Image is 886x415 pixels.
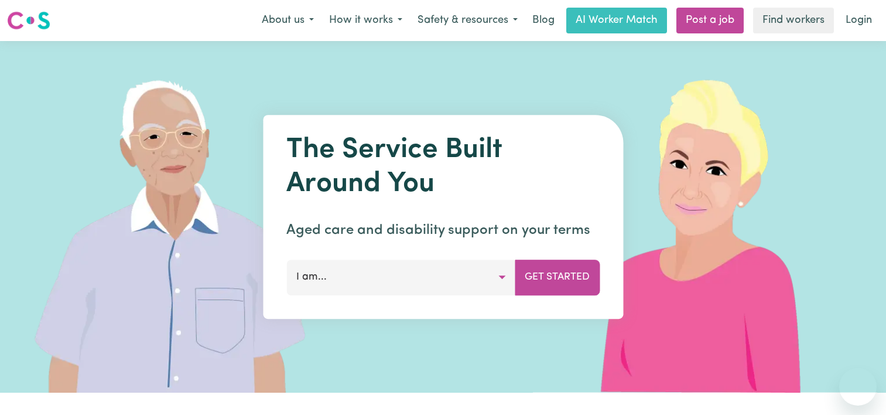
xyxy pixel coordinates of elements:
a: Login [839,8,879,33]
h1: The Service Built Around You [286,134,600,201]
a: AI Worker Match [566,8,667,33]
a: Blog [525,8,562,33]
iframe: Button to launch messaging window [839,368,877,406]
p: Aged care and disability support on your terms [286,220,600,241]
button: About us [254,8,321,33]
button: Get Started [515,260,600,295]
a: Careseekers logo [7,7,50,34]
a: Post a job [676,8,744,33]
a: Find workers [753,8,834,33]
button: I am... [286,260,515,295]
img: Careseekers logo [7,10,50,31]
button: How it works [321,8,410,33]
button: Safety & resources [410,8,525,33]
